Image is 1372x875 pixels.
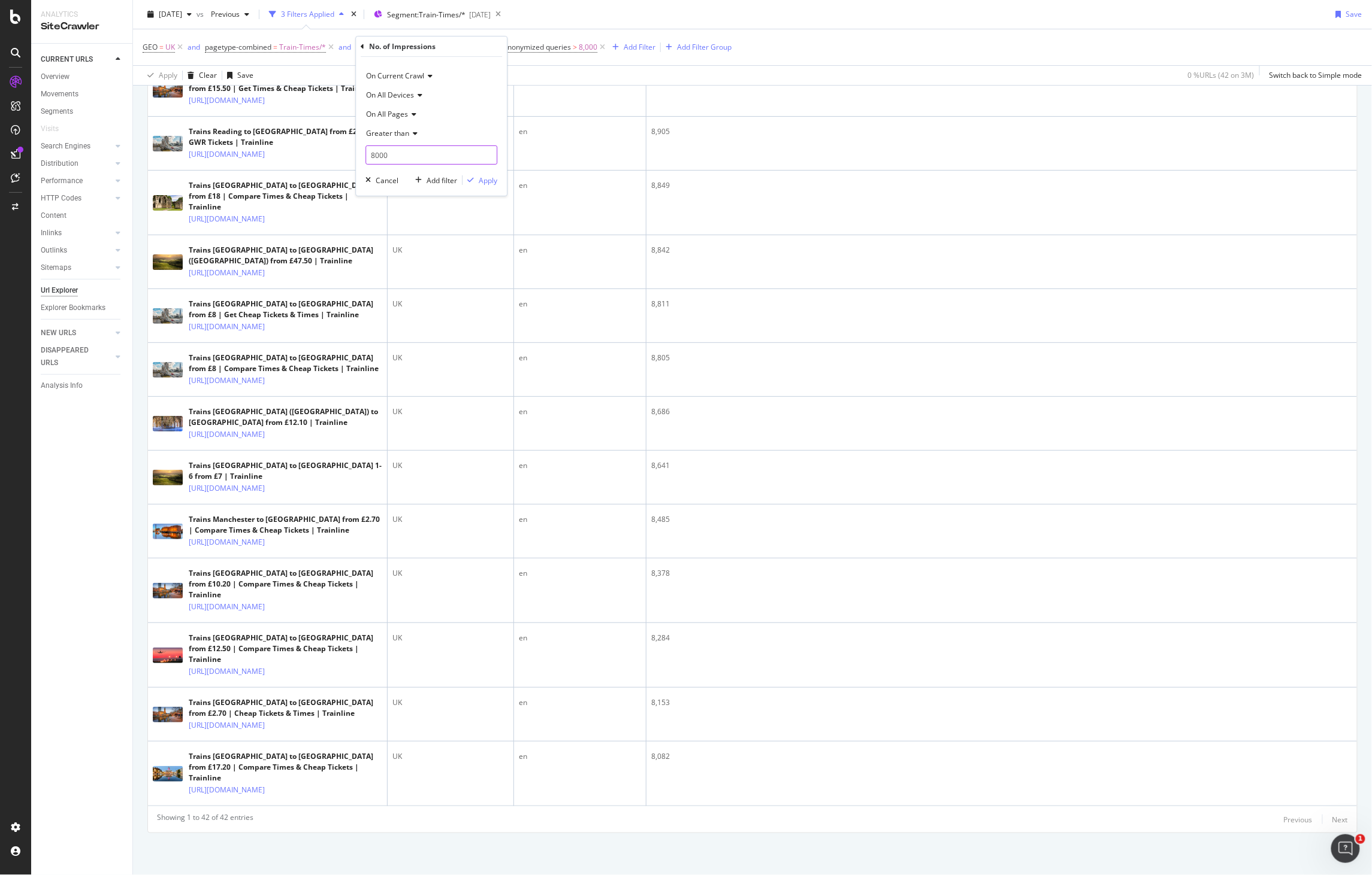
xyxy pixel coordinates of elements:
div: Movements [41,88,78,101]
button: 3 Filters Applied [264,5,349,24]
div: en [519,697,641,708]
div: Trains [GEOGRAPHIC_DATA] to [GEOGRAPHIC_DATA] from £18 | Compare Times & Cheap Tickets | Trainline [189,180,382,212]
a: Content [41,209,124,222]
a: Movements [41,88,124,101]
a: Inlinks [41,227,112,239]
div: SiteCrawler [41,20,123,34]
div: Add Filter [624,42,655,52]
div: UK [392,299,509,309]
div: en [519,126,641,137]
span: On All Devices [366,90,414,100]
div: 3 Filters Applied [281,9,334,19]
span: Greater than [366,128,409,138]
a: Sitemaps [41,262,112,274]
button: Next [1332,812,1348,827]
div: en [519,299,641,309]
img: main image [153,254,183,270]
img: main image [153,362,183,378]
div: Visits [41,123,59,135]
div: DISAPPEARED URLS [41,344,101,369]
button: Cancel [361,174,398,186]
span: Train-Times/* [279,39,326,56]
a: CURRENT URLS [41,53,112,66]
button: [DATE] [143,5,197,24]
div: 0 % URLs ( 42 on 3M ) [1188,70,1255,80]
div: Save [237,70,253,80]
a: [URL][DOMAIN_NAME] [189,666,265,677]
button: Segment:Train-Times/*[DATE] [369,5,491,24]
span: vs [197,9,206,19]
div: No. of Impressions [369,41,436,51]
button: and [188,41,200,53]
button: Apply [463,174,497,186]
span: On Current Crawl [366,71,424,81]
div: en [519,568,641,579]
a: [URL][DOMAIN_NAME] [189,267,265,279]
div: 8,811 [651,299,1352,309]
div: Content [41,209,67,222]
span: = [159,42,164,52]
span: = [273,42,277,52]
a: [URL][DOMAIN_NAME] [189,601,265,613]
div: UK [392,460,509,471]
button: and [339,41,351,53]
div: 8,905 [651,126,1352,137]
div: UK [392,245,509,256]
div: Save [1346,9,1362,19]
div: Inlinks [41,227,62,239]
div: 8,686 [651,406,1352,417]
iframe: Intercom live chat [1331,834,1360,863]
div: HTTP Codes [41,192,81,205]
div: UK [392,633,509,643]
div: en [519,353,641,363]
button: Add Filter [608,40,655,54]
img: main image [153,82,183,98]
img: main image [153,766,183,782]
a: [URL][DOMAIN_NAME] [189,536,265,548]
span: UK [165,39,175,56]
div: Outlinks [41,244,67,257]
a: Distribution [41,157,112,170]
a: Segments [41,105,124,118]
div: Overview [41,71,69,83]
div: UK [392,751,509,762]
a: [URL][DOMAIN_NAME] [189,95,265,107]
a: [URL][DOMAIN_NAME] [189,375,265,387]
div: en [519,751,641,762]
div: Url Explorer [41,284,78,297]
div: en [519,406,641,417]
button: Clear [183,66,217,85]
div: en [519,245,641,256]
a: DISAPPEARED URLS [41,344,112,369]
a: Visits [41,123,71,135]
button: Add filter [410,174,457,186]
span: 8,000 [579,39,597,56]
div: NEW URLS [41,327,76,339]
div: UK [392,514,509,525]
a: [URL][DOMAIN_NAME] [189,321,265,333]
div: 8,485 [651,514,1352,525]
div: Trains [GEOGRAPHIC_DATA] to [GEOGRAPHIC_DATA] ([GEOGRAPHIC_DATA]) from £47.50 | Trainline [189,245,382,266]
span: 1 [1356,834,1365,844]
div: Trains [GEOGRAPHIC_DATA] to [GEOGRAPHIC_DATA] from £2.70 | Cheap Tickets & Times | Trainline [189,697,382,719]
div: Trains Reading to [GEOGRAPHIC_DATA] from £23.40 | GWR Tickets | Trainline [189,126,382,148]
div: Explorer Bookmarks [41,302,105,314]
button: Previous [206,5,254,24]
div: Trains [GEOGRAPHIC_DATA] to [GEOGRAPHIC_DATA] from £8 | Compare Times & Cheap Tickets | Trainline [189,353,382,374]
div: and [188,42,200,52]
div: [DATE] [469,10,491,20]
img: main image [153,308,183,324]
div: and [339,42,351,52]
button: Switch back to Simple mode [1265,66,1362,85]
div: en [519,514,641,525]
div: Search Engines [41,140,90,153]
a: Url Explorer [41,284,124,297]
button: Apply [143,66,177,85]
div: Showing 1 to 42 of 42 entries [157,812,253,827]
a: [URL][DOMAIN_NAME] [189,482,265,494]
span: 2025 Jul. 27th [159,9,182,19]
div: UK [392,568,509,579]
button: Previous [1284,812,1313,827]
div: Apply [479,175,497,186]
a: [URL][DOMAIN_NAME] [189,429,265,440]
